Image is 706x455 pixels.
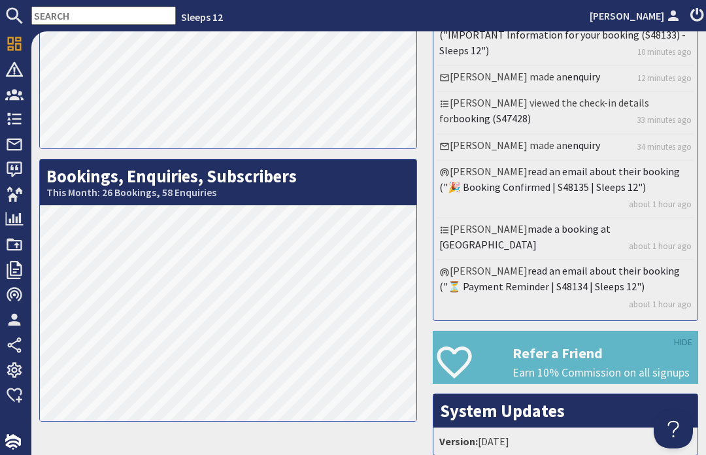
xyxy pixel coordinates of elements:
[437,161,694,218] li: [PERSON_NAME]
[513,345,698,362] h3: Refer a Friend
[439,435,478,448] strong: Version:
[567,139,600,152] a: enquiry
[513,364,698,381] p: Earn 10% Commission on all signups
[437,135,694,161] li: [PERSON_NAME] made an
[637,72,692,84] a: 12 minutes ago
[439,12,686,57] a: read an email about their booking ("IMPORTANT Information for your booking (S48133) - Sleeps 12")
[439,165,680,194] a: read an email about their booking ("🎉 Booking Confirmed | S48135 | Sleeps 12")
[437,218,694,260] li: [PERSON_NAME]
[637,114,692,126] a: 33 minutes ago
[629,198,692,211] a: about 1 hour ago
[674,335,692,350] a: HIDE
[453,112,531,125] a: booking (S47428)
[31,7,176,25] input: SEARCH
[654,409,693,448] iframe: Toggle Customer Support
[437,92,694,134] li: [PERSON_NAME] viewed the check-in details for
[637,46,692,58] a: 10 minutes ago
[440,400,565,422] a: System Updates
[437,431,694,452] li: [DATE]
[439,264,680,293] a: read an email about their booking ("⏳ Payment Reminder | S48134 | Sleeps 12")
[437,8,694,66] li: [PERSON_NAME]
[5,434,21,450] img: staytech_i_w-64f4e8e9ee0a9c174fd5317b4b171b261742d2d393467e5bdba4413f4f884c10.svg
[567,70,600,83] a: enquiry
[46,186,410,199] small: This Month: 26 Bookings, 58 Enquiries
[437,260,694,316] li: [PERSON_NAME]
[433,331,698,384] a: Refer a Friend Earn 10% Commission on all signups
[181,10,223,24] a: Sleeps 12
[629,240,692,252] a: about 1 hour ago
[590,8,682,24] a: [PERSON_NAME]
[637,141,692,153] a: 34 minutes ago
[629,298,692,311] a: about 1 hour ago
[40,160,416,206] h2: Bookings, Enquiries, Subscribers
[437,66,694,92] li: [PERSON_NAME] made an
